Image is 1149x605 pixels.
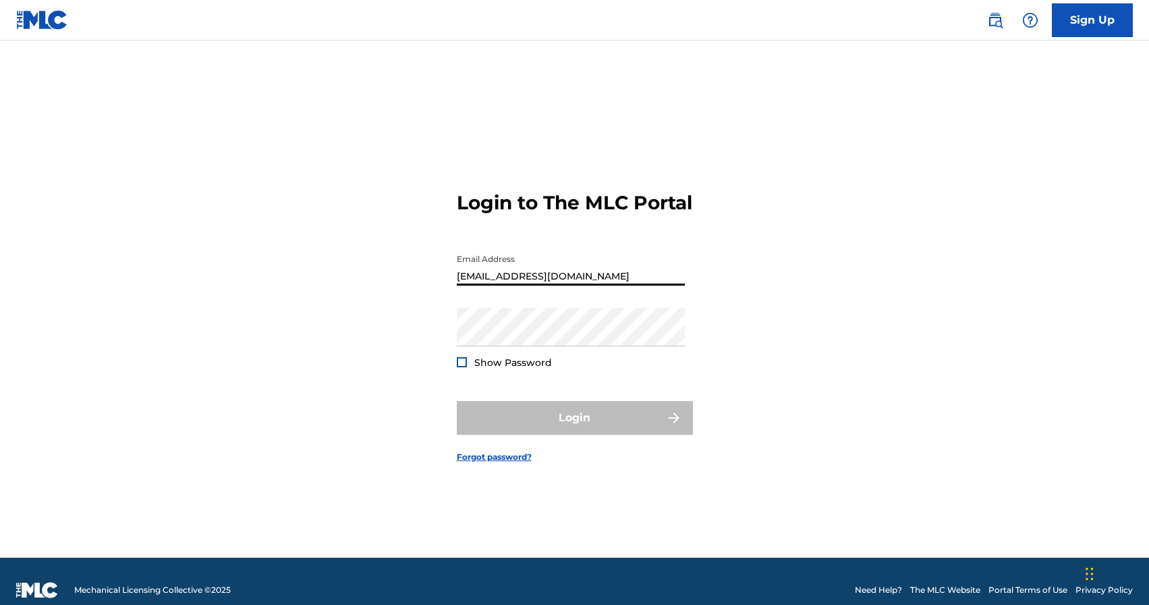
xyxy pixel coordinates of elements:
img: MLC Logo [16,10,68,30]
a: Forgot password? [457,451,532,463]
a: Privacy Policy [1075,584,1133,596]
iframe: Chat Widget [1082,540,1149,605]
a: Public Search [982,7,1009,34]
img: help [1022,12,1038,28]
a: Need Help? [855,584,902,596]
a: Portal Terms of Use [988,584,1067,596]
div: Help [1017,7,1044,34]
img: logo [16,582,58,598]
span: Show Password [474,357,552,369]
span: Mechanical Licensing Collective © 2025 [74,584,231,596]
a: The MLC Website [910,584,980,596]
h3: Login to The MLC Portal [457,191,692,215]
img: search [987,12,1003,28]
div: Виджет чата [1082,540,1149,605]
div: Перетащить [1086,554,1094,594]
a: Sign Up [1052,3,1133,37]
